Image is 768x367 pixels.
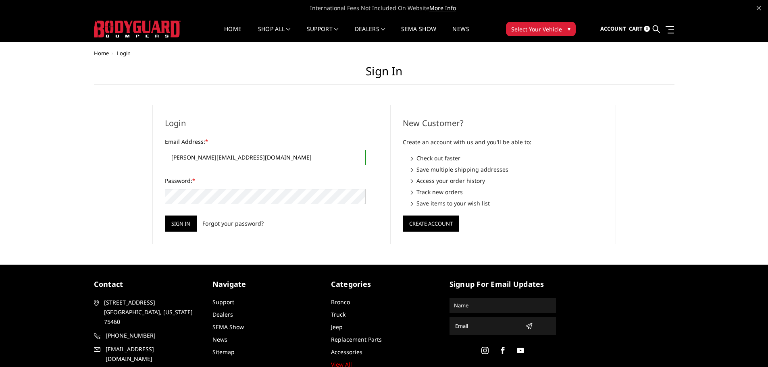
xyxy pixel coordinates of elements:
[94,50,109,57] a: Home
[450,279,556,290] h5: signup for email updates
[452,26,469,42] a: News
[104,298,198,327] span: [STREET_ADDRESS] [GEOGRAPHIC_DATA], [US_STATE] 75460
[355,26,385,42] a: Dealers
[117,50,131,57] span: Login
[331,336,382,343] a: Replacement Parts
[403,117,604,129] h2: New Customer?
[629,25,643,32] span: Cart
[506,22,576,36] button: Select Your Vehicle
[411,154,604,162] li: Check out faster
[94,279,200,290] h5: contact
[644,26,650,32] span: 0
[411,165,604,174] li: Save multiple shipping addresses
[94,21,181,37] img: BODYGUARD BUMPERS
[451,299,555,312] input: Name
[600,18,626,40] a: Account
[212,298,234,306] a: Support
[403,216,459,232] button: Create Account
[165,216,197,232] input: Sign in
[212,279,319,290] h5: Navigate
[224,26,241,42] a: Home
[452,319,522,332] input: Email
[331,298,350,306] a: Bronco
[403,219,459,226] a: Create Account
[429,4,456,12] a: More Info
[411,199,604,207] li: Save items to your wish list
[331,311,345,318] a: Truck
[629,18,650,40] a: Cart 0
[94,64,674,85] h1: Sign in
[94,331,200,340] a: [PHONE_NUMBER]
[331,323,343,331] a: Jeep
[401,26,436,42] a: SEMA Show
[331,348,362,356] a: Accessories
[165,137,366,146] label: Email Address:
[307,26,339,42] a: Support
[600,25,626,32] span: Account
[165,176,366,185] label: Password:
[212,348,235,356] a: Sitemap
[106,344,199,364] span: [EMAIL_ADDRESS][DOMAIN_NAME]
[258,26,291,42] a: shop all
[568,25,570,33] span: ▾
[331,279,437,290] h5: Categories
[403,137,604,147] p: Create an account with us and you'll be able to:
[212,336,227,343] a: News
[511,25,562,33] span: Select Your Vehicle
[411,176,604,185] li: Access your order history
[106,331,199,340] span: [PHONE_NUMBER]
[212,323,244,331] a: SEMA Show
[94,344,200,364] a: [EMAIL_ADDRESS][DOMAIN_NAME]
[212,311,233,318] a: Dealers
[165,117,366,129] h2: Login
[202,219,264,228] a: Forgot your password?
[411,188,604,196] li: Track new orders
